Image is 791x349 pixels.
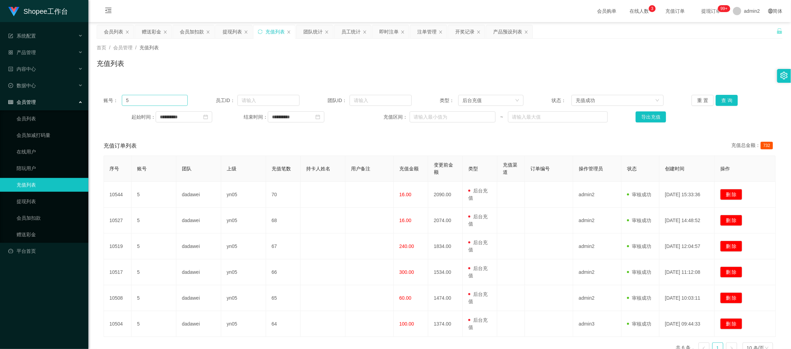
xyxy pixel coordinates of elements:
[8,33,36,39] span: 系统配置
[720,215,742,226] button: 删 除
[399,321,414,327] span: 100.00
[768,9,773,13] i: 图标: global
[272,166,291,171] span: 充值笔数
[351,166,370,171] span: 用户备注
[399,243,414,249] span: 240.00
[139,45,159,50] span: 充值列表
[777,28,783,34] i: 图标: unlock
[176,285,221,311] td: dadawei
[576,95,595,106] div: 充值成功
[176,311,221,337] td: dadawei
[496,113,508,121] span: ~
[508,111,608,122] input: 请输入最大值
[17,211,83,225] a: 会员加扣款
[530,166,550,171] span: 订单编号
[137,166,147,171] span: 账号
[732,142,776,150] div: 充值总金额：
[718,5,730,12] sup: 332
[17,161,83,175] a: 陪玩用户
[399,218,411,223] span: 16.00
[720,166,730,171] span: 操作
[573,259,622,285] td: admin2
[142,25,161,38] div: 赠送彩金
[468,214,488,227] span: 后台充值
[720,267,742,278] button: 删 除
[468,166,478,171] span: 类型
[503,162,517,175] span: 充值渠道
[104,208,131,233] td: 10527
[655,98,660,103] i: 图标: down
[573,182,622,208] td: admin2
[131,285,176,311] td: 5
[8,7,19,17] img: logo.9652507e.png
[573,208,622,233] td: admin2
[176,182,221,208] td: dadawei
[8,33,13,38] i: 图标: form
[468,317,488,330] span: 后台充值
[221,259,266,285] td: yn05
[266,233,301,259] td: 67
[627,166,637,171] span: 状态
[573,233,622,259] td: admin2
[462,95,482,106] div: 后台充值
[662,9,688,13] span: 充值订单
[410,111,496,122] input: 请输入最小值为
[104,285,131,311] td: 10508
[221,311,266,337] td: yn05
[720,241,742,252] button: 删 除
[131,182,176,208] td: 5
[104,311,131,337] td: 10504
[552,97,572,104] span: 状态：
[303,25,323,38] div: 团队统计
[227,166,236,171] span: 上级
[573,285,622,311] td: admin2
[468,240,488,252] span: 后台充值
[579,166,603,171] span: 操作管理员
[8,50,13,55] i: 图标: appstore-o
[244,113,268,121] span: 结束时间：
[17,195,83,208] a: 提现列表
[720,189,742,200] button: 删 除
[206,30,210,34] i: 图标: close
[8,66,36,72] span: 内容中心
[17,178,83,192] a: 充值列表
[8,100,13,104] i: 图标: table
[176,233,221,259] td: dadawei
[401,30,405,34] i: 图标: close
[440,97,458,104] span: 类型：
[109,45,110,50] span: /
[97,58,124,69] h1: 充值列表
[17,128,83,142] a: 会员加减打码量
[428,259,463,285] td: 1534.00
[627,243,651,249] span: 审核成功
[477,30,481,34] i: 图标: close
[399,295,411,301] span: 60.00
[780,72,788,79] i: 图标: setting
[265,25,285,38] div: 充值列表
[649,5,656,12] sup: 3
[125,30,129,34] i: 图标: close
[660,285,715,311] td: [DATE] 10:03:11
[8,67,13,71] i: 图标: profile
[660,182,715,208] td: [DATE] 15:33:36
[434,162,453,175] span: 变更前金额
[17,145,83,159] a: 在线用户
[131,208,176,233] td: 5
[468,188,488,201] span: 后台充值
[104,25,123,38] div: 会员列表
[176,208,221,233] td: dadawei
[428,208,463,233] td: 2074.00
[524,30,528,34] i: 图标: close
[692,95,714,106] button: 重 置
[363,30,367,34] i: 图标: close
[399,269,414,275] span: 300.00
[104,182,131,208] td: 10544
[237,95,300,106] input: 请输入
[660,233,715,259] td: [DATE] 12:04:57
[626,9,652,13] span: 在线人数
[428,182,463,208] td: 2090.00
[720,292,742,303] button: 删 除
[350,95,412,106] input: 请输入
[104,233,131,259] td: 10519
[325,30,329,34] i: 图标: close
